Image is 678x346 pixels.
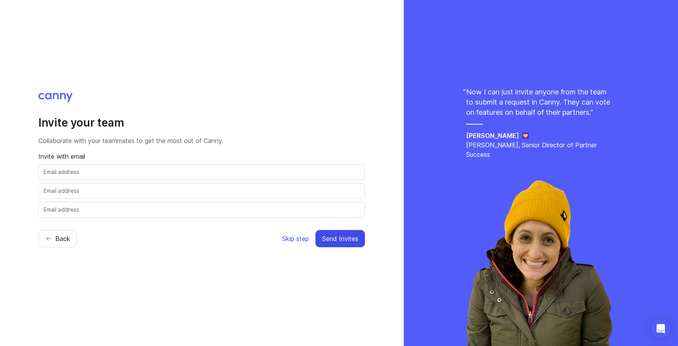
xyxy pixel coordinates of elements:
[466,87,615,118] p: Now I can just invite anyone from the team to submit a request in Canny. They can vote on feature...
[38,93,73,102] img: Canny logo
[651,319,670,338] div: Open Intercom Messenger
[522,132,529,139] img: Jane logo
[44,168,360,176] input: Email address
[38,230,77,247] button: Back
[38,152,365,161] p: Invite with email
[466,140,615,159] p: [PERSON_NAME], Senior Director of Partner Success
[322,234,358,243] span: Send Invites
[282,230,309,247] button: Skip step
[38,136,365,145] p: Collaborate with your teammates to get the most out of Canny.
[44,205,360,214] input: Email address
[466,131,519,140] h5: [PERSON_NAME]
[38,116,365,130] h2: Invite your team
[282,234,309,243] span: Skip step
[55,234,70,243] span: Back
[315,230,365,247] button: Send Invites
[461,174,621,346] img: rachel-ec36006e32d921eccbc7237da87631ad.webp
[44,187,360,195] input: Email address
